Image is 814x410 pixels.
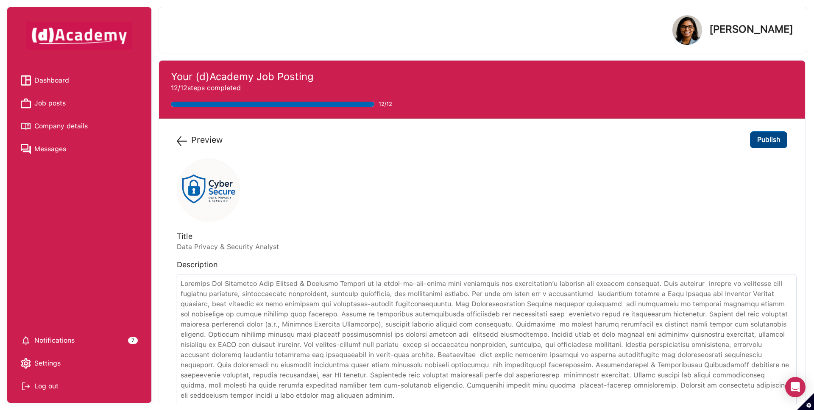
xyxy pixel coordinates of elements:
p: Loremips Dol Sitametco Adip Elitsed & Doeiusmo Tempori ut la etdol-ma-ali-enima mini veniamquis n... [181,279,792,401]
a: Job posts iconJob posts [21,97,138,110]
p: [PERSON_NAME] [709,24,793,34]
span: Notifications [34,334,75,347]
img: dAcademy [26,22,132,50]
a: Company details iconCompany details [21,120,138,133]
img: Profile [672,15,702,45]
label: Preview [191,133,223,146]
h4: Your (d)Academy Job Posting [171,71,793,83]
span: Job posts [34,97,66,110]
label: Title [172,230,792,242]
p: Data Privacy & Security Analyst [177,242,787,252]
span: Company details [34,120,88,133]
button: Set cookie preferences [797,393,814,410]
img: setting [21,335,31,346]
img: Messages icon [21,144,31,154]
a: Dashboard iconDashboard [21,74,138,87]
label: Description [172,259,792,270]
span: Messages [34,143,66,155]
img: Selected Image [177,158,240,222]
div: 7 [128,337,138,344]
img: Job posts icon [21,98,31,108]
span: Dashboard [34,74,69,87]
img: setting [21,358,31,368]
span: Settings [34,357,61,370]
span: 12/12 [379,100,392,108]
div: Open Intercom Messenger [785,377,806,397]
img: Company details icon [21,121,31,131]
img: Log out [21,381,31,391]
img: Dashboard icon [21,75,31,86]
div: Log out [21,380,138,393]
p: 12/12 steps completed [171,83,793,93]
img: image [177,136,187,146]
button: Publish [750,131,787,148]
a: Messages iconMessages [21,143,138,155]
